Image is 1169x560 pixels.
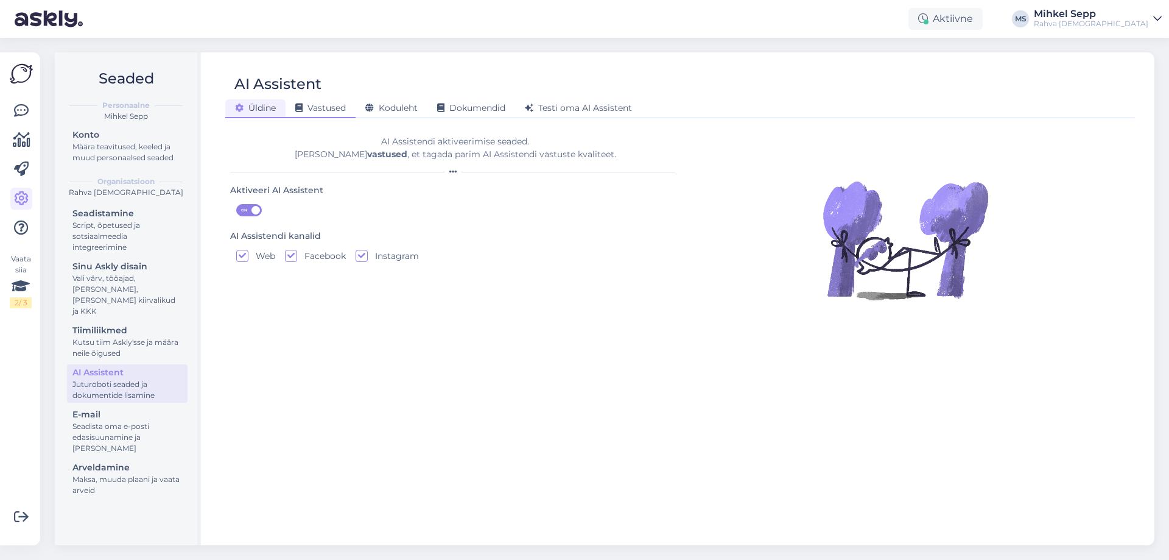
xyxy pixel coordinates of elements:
div: MS [1012,10,1029,27]
span: Dokumendid [437,102,505,113]
div: Seadistamine [72,207,182,220]
div: Vaata siia [10,253,32,308]
div: AI Assistent [234,73,321,96]
div: Määra teavitused, keeled ja muud personaalsed seaded [72,141,182,163]
label: Facebook [297,250,346,262]
span: ON [237,205,251,216]
div: Maksa, muuda plaani ja vaata arveid [72,474,182,496]
h2: Seaded [65,67,188,90]
div: Tiimiliikmed [72,324,182,337]
a: TiimiliikmedKutsu tiim Askly'sse ja määra neile õigused [67,322,188,361]
label: Instagram [368,250,419,262]
div: Sinu Askly disain [72,260,182,273]
div: Script, õpetused ja sotsiaalmeedia integreerimine [72,220,182,253]
div: Kutsu tiim Askly'sse ja määra neile õigused [72,337,182,359]
div: AI Assistendi aktiveerimise seaded. [PERSON_NAME] , et tagada parim AI Assistendi vastuste kvalit... [230,135,680,161]
div: Rahva [DEMOGRAPHIC_DATA] [65,187,188,198]
div: Juturoboti seaded ja dokumentide lisamine [72,379,182,401]
img: Illustration [820,155,991,325]
a: E-mailSeadista oma e-posti edasisuunamine ja [PERSON_NAME] [67,406,188,456]
div: Arveldamine [72,461,182,474]
a: KontoMäära teavitused, keeled ja muud personaalsed seaded [67,127,188,165]
b: Personaalne [102,100,150,111]
a: Sinu Askly disainVali värv, tööajad, [PERSON_NAME], [PERSON_NAME] kiirvalikud ja KKK [67,258,188,319]
span: Testi oma AI Assistent [525,102,632,113]
div: Konto [72,129,182,141]
label: Web [248,250,275,262]
div: AI Assistendi kanalid [230,230,321,243]
div: Vali värv, tööajad, [PERSON_NAME], [PERSON_NAME] kiirvalikud ja KKK [72,273,182,317]
a: ArveldamineMaksa, muuda plaani ja vaata arveid [67,459,188,498]
a: SeadistamineScript, õpetused ja sotsiaalmeedia integreerimine [67,205,188,255]
div: E-mail [72,408,182,421]
div: 2 / 3 [10,297,32,308]
div: Seadista oma e-posti edasisuunamine ja [PERSON_NAME] [72,421,182,454]
div: Rahva [DEMOGRAPHIC_DATA] [1034,19,1148,29]
span: Koduleht [365,102,418,113]
b: Organisatsioon [97,176,155,187]
span: Üldine [235,102,276,113]
div: Mihkel Sepp [1034,9,1148,19]
img: Askly Logo [10,62,33,85]
div: Mihkel Sepp [65,111,188,122]
div: AI Assistent [72,366,182,379]
a: Mihkel SeppRahva [DEMOGRAPHIC_DATA] [1034,9,1162,29]
div: Aktiveeri AI Assistent [230,184,323,197]
span: Vastused [295,102,346,113]
b: vastused [367,149,407,160]
div: Aktiivne [908,8,983,30]
a: AI AssistentJuturoboti seaded ja dokumentide lisamine [67,364,188,403]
